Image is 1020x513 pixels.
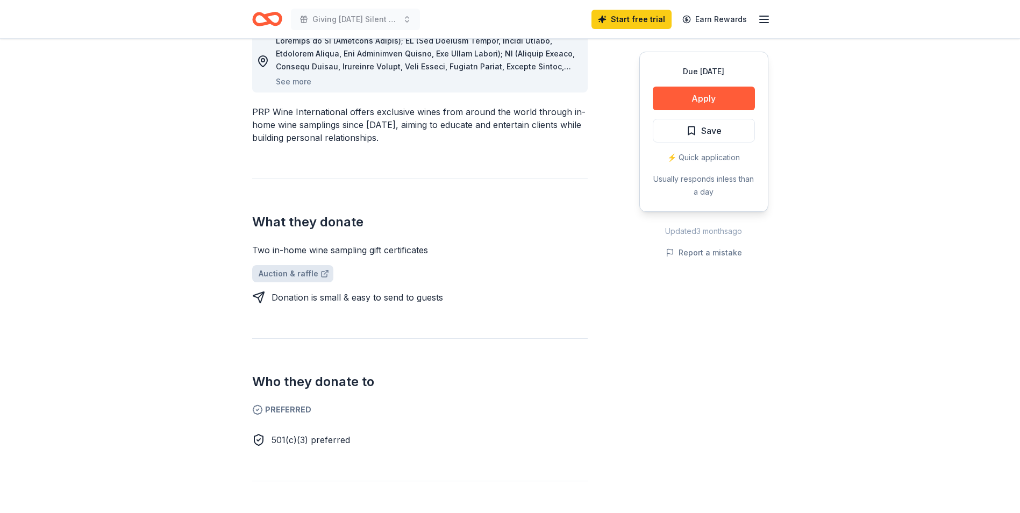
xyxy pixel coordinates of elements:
[591,10,672,29] a: Start free trial
[291,9,420,30] button: Giving [DATE] Silent Auction
[653,173,755,198] div: Usually responds in less than a day
[252,373,588,390] h2: Who they donate to
[312,13,398,26] span: Giving [DATE] Silent Auction
[653,65,755,78] div: Due [DATE]
[676,10,753,29] a: Earn Rewards
[653,151,755,164] div: ⚡️ Quick application
[272,291,443,304] div: Donation is small & easy to send to guests
[252,403,588,416] span: Preferred
[252,265,333,282] a: Auction & raffle
[653,119,755,142] button: Save
[252,105,588,144] div: PRP Wine International offers exclusive wines from around the world through in-home wine sampling...
[701,124,722,138] span: Save
[272,434,350,445] span: 501(c)(3) preferred
[666,246,742,259] button: Report a mistake
[252,244,588,256] div: Two in-home wine sampling gift certificates
[639,225,768,238] div: Updated 3 months ago
[252,213,588,231] h2: What they donate
[653,87,755,110] button: Apply
[252,6,282,32] a: Home
[276,75,311,88] button: See more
